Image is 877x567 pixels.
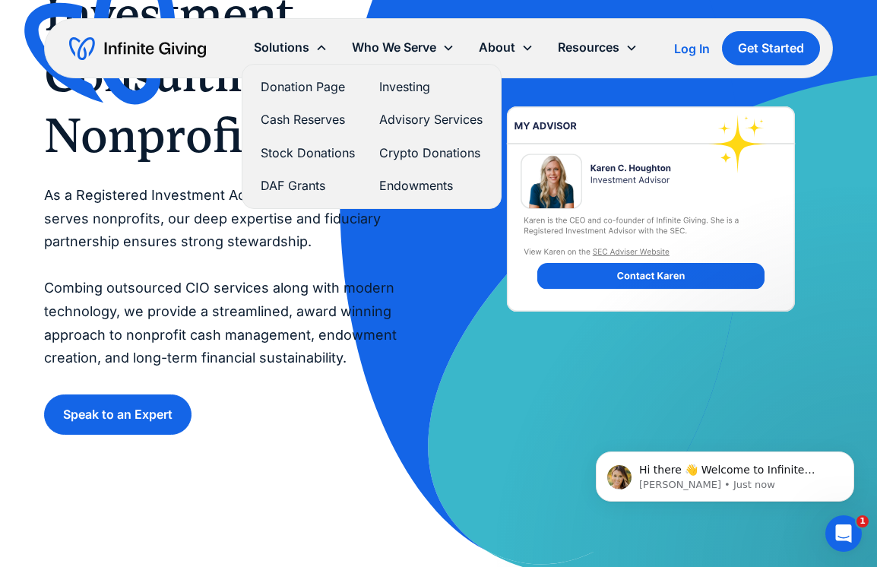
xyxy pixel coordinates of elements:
[261,109,355,130] a: Cash Reserves
[546,31,650,64] div: Resources
[44,184,408,370] p: As a Registered Investment Advisor that exclusively serves nonprofits, our deep expertise and fid...
[379,143,483,163] a: Crypto Donations
[261,143,355,163] a: Stock Donations
[469,53,833,365] img: investment-advisor-nonprofit-financial
[340,31,467,64] div: Who We Serve
[479,37,515,58] div: About
[69,36,206,61] a: home
[379,176,483,196] a: Endowments
[242,64,502,209] nav: Solutions
[261,77,355,97] a: Donation Page
[379,77,483,97] a: Investing
[722,31,820,65] a: Get Started
[352,37,436,58] div: Who We Serve
[674,43,710,55] div: Log In
[467,31,546,64] div: About
[573,420,877,526] iframe: Intercom notifications message
[674,40,710,58] a: Log In
[856,515,869,527] span: 1
[44,394,192,435] a: Speak to an Expert
[558,37,619,58] div: Resources
[825,515,862,552] iframe: Intercom live chat
[254,37,309,58] div: Solutions
[261,176,355,196] a: DAF Grants
[242,31,340,64] div: Solutions
[379,109,483,130] a: Advisory Services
